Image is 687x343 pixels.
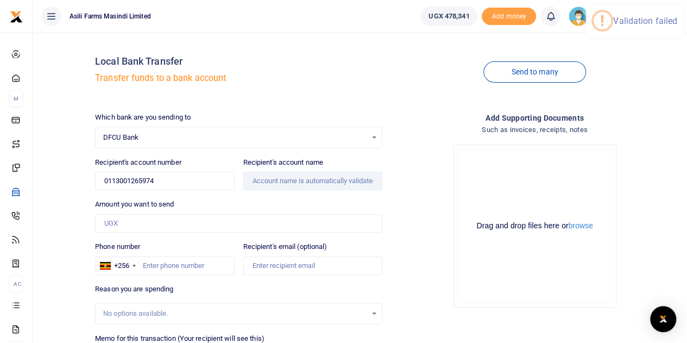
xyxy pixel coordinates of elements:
[95,284,173,295] label: Reason you are spending
[482,8,536,26] li: Toup your wallet
[391,124,678,136] h4: Such as invoices, receipts, notes
[95,241,140,252] label: Phone number
[103,308,367,319] div: No options available.
[416,7,482,26] li: Wallet ballance
[243,241,327,252] label: Recipient's email (optional)
[243,257,382,275] input: Enter recipient email
[114,260,129,271] div: +256
[569,222,593,229] button: browse
[483,61,585,83] a: Send to many
[600,12,604,29] div: !
[613,16,677,26] div: Validation failed
[569,7,588,26] img: profile-user
[243,157,323,168] label: Recipient's account name
[103,132,367,143] span: DFCU Bank
[458,221,612,231] div: Drag and drop files here or
[482,8,536,26] span: Add money
[650,306,676,332] div: Open Intercom Messenger
[95,73,382,84] h5: Transfer funds to a bank account
[569,7,678,26] a: profile-user [PERSON_NAME] AMSAF East Africa Limited
[482,11,536,20] a: Add money
[391,112,678,124] h4: Add supporting Documents
[10,12,23,20] a: logo-small logo-large logo-large
[96,257,139,275] div: Uganda: +256
[95,214,382,233] input: UGX
[453,145,616,308] div: File Uploader
[95,172,234,190] input: Enter account number
[95,199,174,210] label: Amount you want to send
[10,10,23,23] img: logo-small
[95,112,191,123] label: Which bank are you sending to
[243,172,382,190] input: Account name is automatically validated
[65,11,155,21] span: Asili Farms Masindi Limited
[95,257,234,275] input: Enter phone number
[95,157,181,168] label: Recipient's account number
[420,7,477,26] a: UGX 478,341
[428,11,469,22] span: UGX 478,341
[9,275,23,293] li: Ac
[9,90,23,108] li: M
[95,55,382,67] h4: Local Bank Transfer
